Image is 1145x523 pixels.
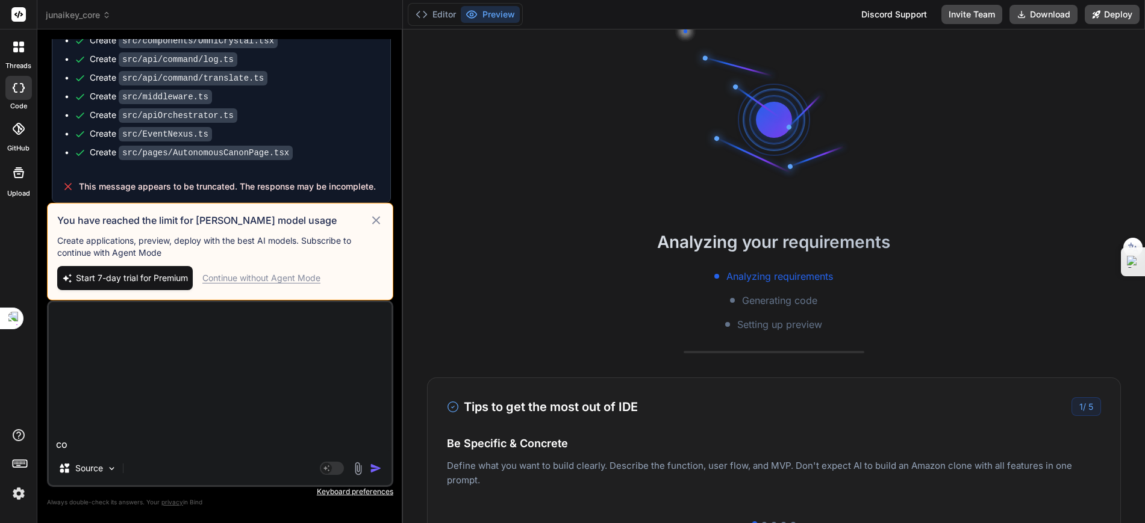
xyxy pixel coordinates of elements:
button: Invite Team [941,5,1002,24]
span: Setting up preview [737,317,822,332]
span: 5 [1088,401,1093,412]
span: junaikey_core [46,9,111,21]
span: Start 7-day trial for Premium [76,272,188,284]
h3: You have reached the limit for [PERSON_NAME] model usage [57,213,369,227]
button: Editor [411,6,461,23]
button: Preview [461,6,520,23]
span: privacy [161,498,183,506]
span: Analyzing requirements [726,269,833,283]
div: Continue without Agent Mode [202,272,320,284]
label: GitHub [7,143,30,153]
code: src/api/command/translate.ts [119,71,267,85]
div: Create [90,109,237,122]
label: Upload [7,188,30,199]
code: src/EventNexus.ts [119,127,212,141]
button: Download [1009,5,1078,24]
div: / [1072,397,1101,416]
textarea: loremipsumdo S AmeTcOns adip・elit (sEddoeius) te Inc utla et「dolo」magna——aliq・enim (aDminimve)。qu... [49,302,392,451]
button: Start 7-day trial for Premium [57,266,193,290]
div: Create [90,72,267,84]
img: settings [8,483,29,504]
span: 1 [1079,401,1083,412]
h3: Tips to get the most out of IDE [447,398,638,416]
p: Source [75,462,103,474]
div: Discord Support [854,5,934,24]
h2: Analyzing your requirements [403,229,1145,255]
p: Always double-check its answers. Your in Bind [47,497,393,508]
span: This message appears to be truncated. The response may be incomplete. [79,181,376,193]
code: src/middleware.ts [119,90,212,104]
img: Pick Models [107,463,117,474]
code: src/api/command/log.ts [119,52,237,67]
div: Create [90,146,293,159]
img: attachment [351,462,365,475]
div: Create [90,34,278,47]
code: src/components/OmniCrystal.tsx [119,34,278,48]
div: Create [90,90,212,103]
button: Deploy [1085,5,1140,24]
p: Create applications, preview, deploy with the best AI models. Subscribe to continue with Agent Mode [57,235,383,259]
div: Create [90,53,237,66]
span: Generating code [742,293,817,308]
p: Keyboard preferences [47,487,393,497]
code: src/pages/AutonomousCanonPage.tsx [119,146,293,160]
div: Create [90,128,212,140]
h4: Be Specific & Concrete [447,435,1101,451]
label: threads [5,61,31,71]
label: code [10,101,27,111]
img: icon [370,462,382,474]
code: src/apiOrchestrator.ts [119,108,237,123]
